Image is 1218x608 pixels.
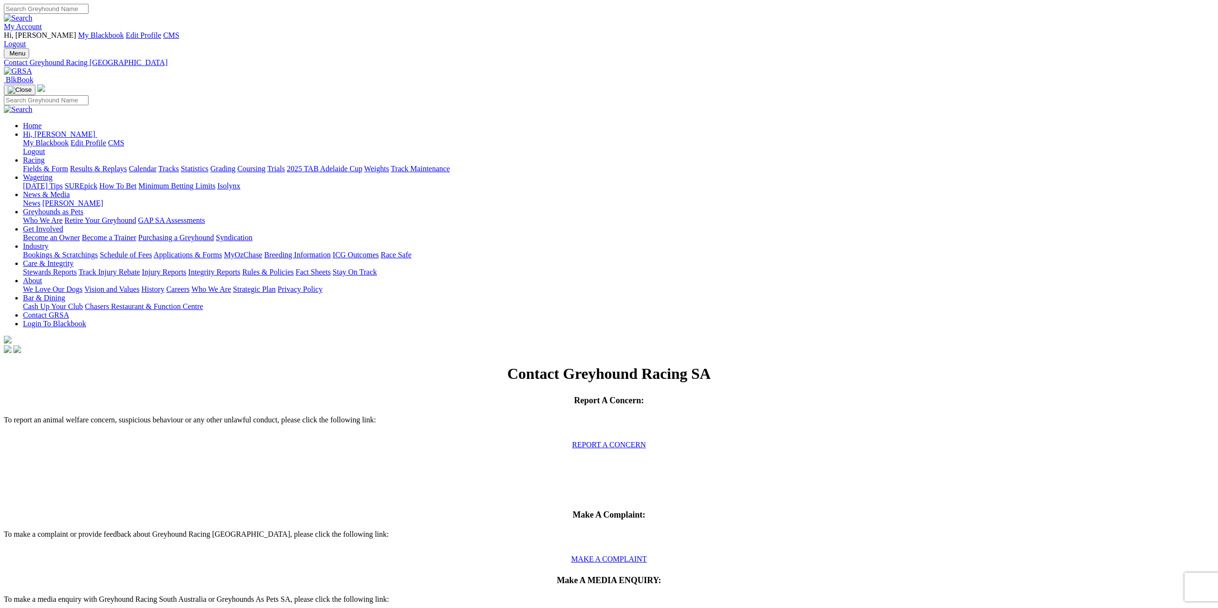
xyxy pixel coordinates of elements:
[8,86,32,94] img: Close
[237,165,266,173] a: Coursing
[4,85,35,95] button: Toggle navigation
[166,285,190,293] a: Careers
[23,302,1214,311] div: Bar & Dining
[23,182,63,190] a: [DATE] Tips
[78,268,140,276] a: Track Injury Rebate
[264,251,331,259] a: Breeding Information
[141,285,164,293] a: History
[23,130,97,138] a: Hi, [PERSON_NAME]
[188,268,240,276] a: Integrity Reports
[4,530,1214,547] p: To make a complaint or provide feedback about Greyhound Racing [GEOGRAPHIC_DATA], please click th...
[129,165,156,173] a: Calendar
[224,251,262,259] a: MyOzChase
[4,14,33,22] img: Search
[65,182,97,190] a: SUREpick
[333,251,379,259] a: ICG Outcomes
[216,233,252,242] a: Syndication
[42,199,103,207] a: [PERSON_NAME]
[23,285,1214,294] div: About
[23,122,42,130] a: Home
[23,268,77,276] a: Stewards Reports
[572,510,645,520] span: Make A Complaint:
[233,285,276,293] a: Strategic Plan
[23,225,63,233] a: Get Involved
[138,182,215,190] a: Minimum Betting Limits
[37,84,45,92] img: logo-grsa-white.png
[242,268,294,276] a: Rules & Policies
[23,165,1214,173] div: Racing
[23,208,83,216] a: Greyhounds as Pets
[138,233,214,242] a: Purchasing a Greyhound
[23,302,83,310] a: Cash Up Your Club
[23,233,1214,242] div: Get Involved
[78,31,124,39] a: My Blackbook
[181,165,209,173] a: Statistics
[13,345,21,353] img: twitter.svg
[217,182,240,190] a: Isolynx
[296,268,331,276] a: Fact Sheets
[4,58,1214,67] div: Contact Greyhound Racing [GEOGRAPHIC_DATA]
[23,139,1214,156] div: Hi, [PERSON_NAME]
[23,251,98,259] a: Bookings & Scratchings
[571,555,647,563] a: MAKE A COMPLAINT
[4,336,11,343] img: logo-grsa-white.png
[4,76,34,84] a: BlkBook
[4,365,1214,383] h1: Contact Greyhound Racing SA
[4,31,1214,48] div: My Account
[4,4,89,14] input: Search
[23,130,95,138] span: Hi, [PERSON_NAME]
[158,165,179,173] a: Tracks
[4,105,33,114] img: Search
[4,416,1214,433] p: To report an animal welfare concern, suspicious behaviour or any other unlawful conduct, please c...
[4,22,42,31] a: My Account
[71,139,106,147] a: Edit Profile
[108,139,124,147] a: CMS
[23,216,63,224] a: Who We Are
[23,259,74,267] a: Care & Integrity
[100,251,152,259] a: Schedule of Fees
[4,31,76,39] span: Hi, [PERSON_NAME]
[23,320,86,328] a: Login To Blackbook
[23,139,69,147] a: My Blackbook
[70,165,127,173] a: Results & Replays
[154,251,222,259] a: Applications & Forms
[23,165,68,173] a: Fields & Form
[572,441,646,449] a: REPORT A CONCERN
[4,40,26,48] a: Logout
[267,165,285,173] a: Trials
[138,216,205,224] a: GAP SA Assessments
[84,285,139,293] a: Vision and Values
[23,182,1214,190] div: Wagering
[6,76,34,84] span: BlkBook
[23,216,1214,225] div: Greyhounds as Pets
[23,285,82,293] a: We Love Our Dogs
[23,311,69,319] a: Contact GRSA
[23,251,1214,259] div: Industry
[4,67,32,76] img: GRSA
[23,190,70,199] a: News & Media
[23,233,80,242] a: Become an Owner
[100,182,137,190] a: How To Bet
[23,242,48,250] a: Industry
[126,31,161,39] a: Edit Profile
[23,199,1214,208] div: News & Media
[278,285,323,293] a: Privacy Policy
[82,233,136,242] a: Become a Trainer
[364,165,389,173] a: Weights
[4,48,29,58] button: Toggle navigation
[142,268,186,276] a: Injury Reports
[163,31,179,39] a: CMS
[574,396,644,405] span: Report A Concern:
[85,302,203,310] a: Chasers Restaurant & Function Centre
[23,294,65,302] a: Bar & Dining
[380,251,411,259] a: Race Safe
[287,165,362,173] a: 2025 TAB Adelaide Cup
[23,156,45,164] a: Racing
[23,147,45,155] a: Logout
[191,285,231,293] a: Who We Are
[10,50,25,57] span: Menu
[333,268,377,276] a: Stay On Track
[4,345,11,353] img: facebook.svg
[211,165,235,173] a: Grading
[23,268,1214,276] div: Care & Integrity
